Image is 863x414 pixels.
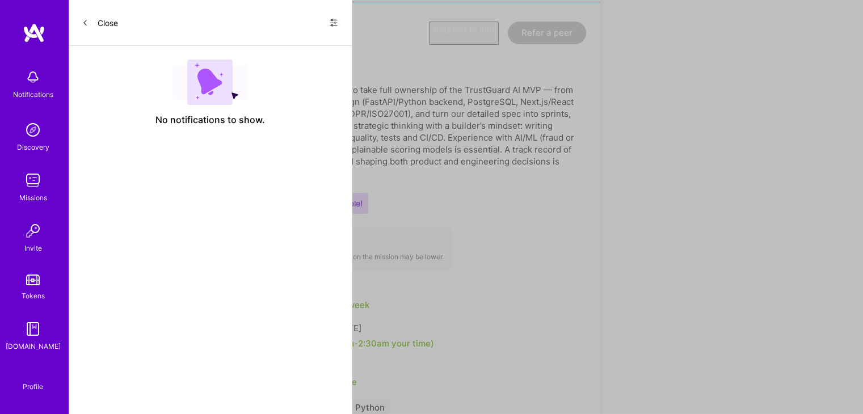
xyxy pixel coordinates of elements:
[13,88,53,100] div: Notifications
[22,119,44,141] img: discovery
[22,219,44,242] img: Invite
[24,242,42,254] div: Invite
[22,318,44,340] img: guide book
[22,66,44,88] img: bell
[23,23,45,43] img: logo
[82,14,118,32] button: Close
[23,381,43,391] div: Profile
[26,274,40,285] img: tokens
[6,340,61,352] div: [DOMAIN_NAME]
[19,192,47,204] div: Missions
[17,141,49,153] div: Discovery
[22,290,45,302] div: Tokens
[155,114,265,126] span: No notifications to show.
[22,169,44,192] img: teamwork
[19,369,47,391] a: Profile
[172,60,247,105] img: empty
